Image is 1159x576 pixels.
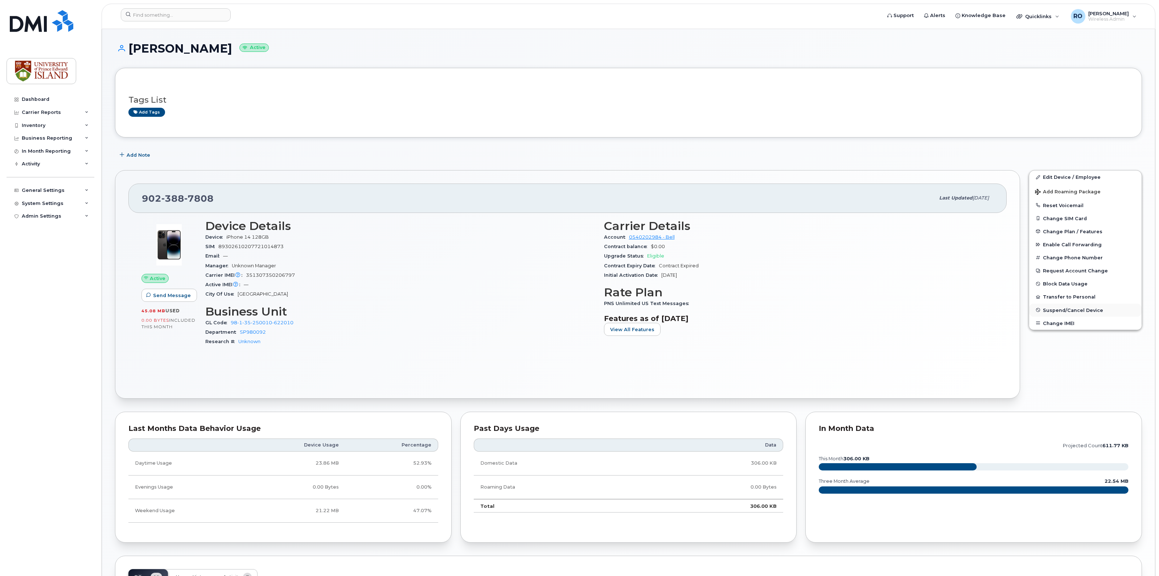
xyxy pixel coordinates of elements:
span: Contract Expired [659,263,699,268]
td: 306.00 KB [647,452,784,475]
span: 902 [142,193,214,204]
span: — [223,253,228,259]
span: Email [205,253,223,259]
span: included this month [141,317,196,329]
tr: Weekdays from 6:00pm to 8:00am [128,476,438,499]
td: Roaming Data [474,476,647,499]
td: Domestic Data [474,452,647,475]
a: 0540202984 - Bell [629,234,675,240]
span: Account [604,234,629,240]
span: iPhone 14 128GB [226,234,269,240]
span: 45.08 MB [141,308,165,313]
span: used [165,308,180,313]
th: Device Usage [242,439,345,452]
a: 98-1-35-250010-622010 [231,320,293,325]
button: Add Note [115,148,156,161]
span: Contract Expiry Date [604,263,659,268]
button: Request Account Change [1029,264,1142,277]
h3: Device Details [205,219,595,233]
button: Enable Call Forwarding [1029,238,1142,251]
span: 7808 [184,193,214,204]
div: Last Months Data Behavior Usage [128,425,438,432]
button: Change IMEI [1029,317,1142,330]
th: Percentage [345,439,438,452]
td: 306.00 KB [647,499,784,513]
button: Change SIM Card [1029,212,1142,225]
td: Daytime Usage [128,452,242,475]
span: Last updated [939,195,973,201]
td: 23.86 MB [242,452,345,475]
span: Add Note [127,152,150,159]
span: Contract balance [604,244,651,249]
h3: Tags List [128,95,1129,104]
td: 0.00 Bytes [647,476,784,499]
span: 388 [161,193,184,204]
img: image20231002-3703462-njx0qo.jpeg [147,223,191,267]
span: Initial Activation Date [604,272,661,278]
td: 47.07% [345,499,438,523]
button: Suspend/Cancel Device [1029,304,1142,317]
small: Active [239,44,269,52]
td: Total [474,499,647,513]
tspan: 306.00 KB [843,456,870,461]
button: Add Roaming Package [1029,184,1142,199]
a: Unknown [238,339,260,344]
a: Edit Device / Employee [1029,170,1142,184]
tspan: 611.77 KB [1102,443,1129,448]
span: 89302610207721014873 [218,244,284,249]
button: Reset Voicemail [1029,199,1142,212]
span: SIM [205,244,218,249]
text: this month [818,456,870,461]
td: 52.93% [345,452,438,475]
h3: Business Unit [205,305,595,318]
td: 0.00% [345,476,438,499]
a: Add tags [128,108,165,117]
span: Unknown Manager [232,263,276,268]
span: Change Plan / Features [1043,229,1102,234]
span: Add Roaming Package [1035,189,1101,196]
span: 0.00 Bytes [141,318,169,323]
span: Active [150,275,165,282]
th: Data [647,439,784,452]
span: Enable Call Forwarding [1043,242,1102,247]
span: Department [205,329,240,335]
span: 351307350206797 [246,272,295,278]
button: Transfer to Personal [1029,290,1142,303]
span: $0.00 [651,244,665,249]
td: 21.22 MB [242,499,345,523]
span: Device [205,234,226,240]
span: Active IMEI [205,282,244,287]
a: SP980092 [240,329,266,335]
text: 22.54 MB [1105,478,1129,484]
td: 0.00 Bytes [242,476,345,499]
td: Evenings Usage [128,476,242,499]
span: City Of Use [205,291,238,297]
td: Weekend Usage [128,499,242,523]
tr: Friday from 6:00pm to Monday 8:00am [128,499,438,523]
button: Send Message [141,289,197,302]
span: GL Code [205,320,231,325]
span: Send Message [153,292,191,299]
div: Past Days Usage [474,425,784,432]
h1: [PERSON_NAME] [115,42,1142,55]
h3: Features as of [DATE] [604,314,994,323]
span: Eligible [647,253,664,259]
text: three month average [818,478,870,484]
span: [DATE] [973,195,989,201]
h3: Carrier Details [604,219,994,233]
span: [DATE] [661,272,677,278]
button: Change Plan / Features [1029,225,1142,238]
span: Research # [205,339,238,344]
span: Manager [205,263,232,268]
span: Suspend/Cancel Device [1043,307,1103,313]
span: [GEOGRAPHIC_DATA] [238,291,288,297]
span: — [244,282,248,287]
span: Carrier IMEI [205,272,246,278]
span: PNS Unlimited US Text Messages [604,301,692,306]
button: View All Features [604,323,661,336]
h3: Rate Plan [604,286,994,299]
text: projected count [1063,443,1129,448]
span: View All Features [610,326,654,333]
button: Block Data Usage [1029,277,1142,290]
span: Upgrade Status [604,253,647,259]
